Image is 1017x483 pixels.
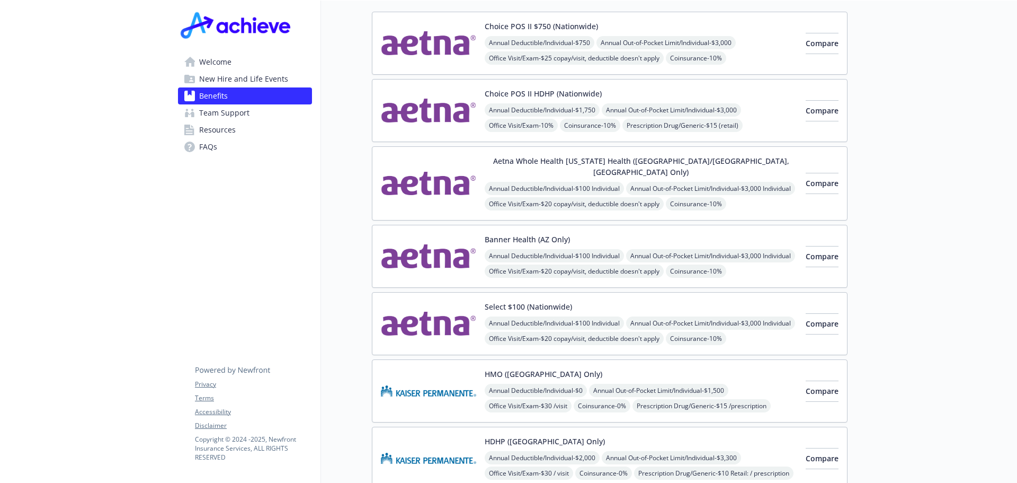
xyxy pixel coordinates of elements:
[195,393,311,403] a: Terms
[485,234,570,245] button: Banner Health (AZ Only)
[199,121,236,138] span: Resources
[381,21,476,66] img: Aetna Inc carrier logo
[381,368,476,414] img: Kaiser Permanente Insurance Company carrier logo
[575,467,632,480] span: Coinsurance - 0%
[178,121,312,138] a: Resources
[806,453,838,463] span: Compare
[381,88,476,133] img: Aetna Inc carrier logo
[666,197,726,210] span: Coinsurance - 10%
[199,104,249,121] span: Team Support
[485,182,624,195] span: Annual Deductible/Individual - $100 Individual
[195,421,311,431] a: Disclaimer
[485,197,664,210] span: Office Visit/Exam - $20 copay/visit, deductible doesn't apply
[485,88,602,99] button: Choice POS II HDHP (Nationwide)
[485,249,624,262] span: Annual Deductible/Individual - $100 Individual
[178,87,312,104] a: Benefits
[806,246,838,267] button: Compare
[485,155,797,178] button: Aetna Whole Health [US_STATE] Health ([GEOGRAPHIC_DATA]/[GEOGRAPHIC_DATA], [GEOGRAPHIC_DATA] Only)
[589,384,728,397] span: Annual Out-of-Pocket Limit/Individual - $1,500
[199,54,231,71] span: Welcome
[178,54,312,71] a: Welcome
[381,301,476,346] img: Aetna Inc carrier logo
[195,380,311,389] a: Privacy
[634,467,793,480] span: Prescription Drug/Generic - $10 Retail: / prescription
[199,138,217,155] span: FAQs
[806,173,838,194] button: Compare
[806,319,838,329] span: Compare
[622,119,743,132] span: Prescription Drug/Generic - $15 (retail)
[485,399,572,412] span: Office Visit/Exam - $30 /visit
[485,265,664,278] span: Office Visit/Exam - $20 copay/visit, deductible doesn't apply
[485,36,594,49] span: Annual Deductible/Individual - $750
[199,71,288,87] span: New Hire and Life Events
[632,399,771,412] span: Prescription Drug/Generic - $15 /prescription
[178,104,312,121] a: Team Support
[806,178,838,188] span: Compare
[806,251,838,261] span: Compare
[485,21,598,32] button: Choice POS II $750 (Nationwide)
[381,436,476,481] img: Kaiser Permanente Insurance Company carrier logo
[602,103,741,117] span: Annual Out-of-Pocket Limit/Individual - $3,000
[806,386,838,396] span: Compare
[666,51,726,65] span: Coinsurance - 10%
[485,301,572,312] button: Select $100 (Nationwide)
[485,436,605,447] button: HDHP ([GEOGRAPHIC_DATA] Only)
[626,317,795,330] span: Annual Out-of-Pocket Limit/Individual - $3,000 Individual
[178,71,312,87] a: New Hire and Life Events
[560,119,620,132] span: Coinsurance - 10%
[199,87,228,104] span: Benefits
[596,36,736,49] span: Annual Out-of-Pocket Limit/Individual - $3,000
[666,332,726,345] span: Coinsurance - 10%
[195,435,311,462] p: Copyright © 2024 - 2025 , Newfront Insurance Services, ALL RIGHTS RESERVED
[485,332,664,345] span: Office Visit/Exam - $20 copay/visit, deductible doesn't apply
[806,106,838,116] span: Compare
[574,399,630,412] span: Coinsurance - 0%
[485,119,558,132] span: Office Visit/Exam - 10%
[626,249,795,262] span: Annual Out-of-Pocket Limit/Individual - $3,000 Individual
[381,234,476,279] img: Aetna Inc carrier logo
[485,384,587,397] span: Annual Deductible/Individual - $0
[485,317,624,330] span: Annual Deductible/Individual - $100 Individual
[626,182,795,195] span: Annual Out-of-Pocket Limit/Individual - $3,000 Individual
[381,155,476,212] img: Aetna Inc carrier logo
[806,33,838,54] button: Compare
[485,467,573,480] span: Office Visit/Exam - $30 / visit
[602,451,741,464] span: Annual Out-of-Pocket Limit/Individual - $3,300
[485,103,600,117] span: Annual Deductible/Individual - $1,750
[485,51,664,65] span: Office Visit/Exam - $25 copay/visit, deductible doesn't apply
[178,138,312,155] a: FAQs
[806,38,838,48] span: Compare
[195,407,311,417] a: Accessibility
[806,381,838,402] button: Compare
[485,451,600,464] span: Annual Deductible/Individual - $2,000
[485,368,602,380] button: HMO ([GEOGRAPHIC_DATA] Only)
[806,100,838,121] button: Compare
[806,448,838,469] button: Compare
[806,313,838,335] button: Compare
[666,265,726,278] span: Coinsurance - 10%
